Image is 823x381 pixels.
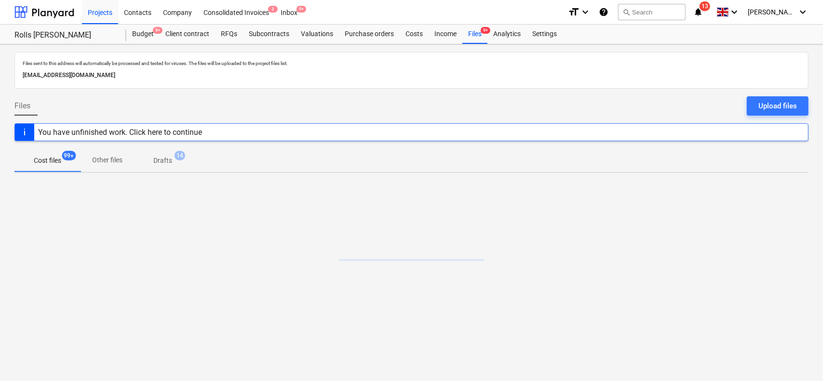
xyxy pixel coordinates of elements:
[622,8,630,16] span: search
[160,25,215,44] a: Client contract
[700,1,710,11] span: 13
[23,70,800,80] p: [EMAIL_ADDRESS][DOMAIN_NAME]
[693,6,703,18] i: notifications
[153,27,162,34] span: 9+
[297,6,306,13] span: 9+
[339,25,400,44] a: Purchase orders
[295,25,339,44] a: Valuations
[429,25,462,44] a: Income
[758,100,797,112] div: Upload files
[797,6,809,18] i: keyboard_arrow_down
[126,25,160,44] a: Budget9+
[23,60,800,66] p: Files sent to this address will automatically be processed and tested for viruses. The files will...
[14,100,30,112] span: Files
[748,8,796,16] span: [PERSON_NAME]
[580,6,591,18] i: keyboard_arrow_down
[568,6,580,18] i: format_size
[487,25,526,44] a: Analytics
[729,6,740,18] i: keyboard_arrow_down
[618,4,686,20] button: Search
[400,25,429,44] a: Costs
[268,6,278,13] span: 3
[14,30,115,40] div: Rolls [PERSON_NAME]
[526,25,563,44] a: Settings
[462,25,487,44] a: Files9+
[62,151,76,160] span: 99+
[599,6,608,18] i: Knowledge base
[153,156,172,166] p: Drafts
[126,25,160,44] div: Budget
[215,25,243,44] a: RFQs
[747,96,809,116] button: Upload files
[92,155,122,165] p: Other files
[38,128,202,137] div: You have unfinished work. Click here to continue
[243,25,295,44] a: Subcontracts
[175,151,185,160] span: 14
[462,25,487,44] div: Files
[481,27,490,34] span: 9+
[775,335,823,381] iframe: Chat Widget
[34,156,61,166] p: Cost files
